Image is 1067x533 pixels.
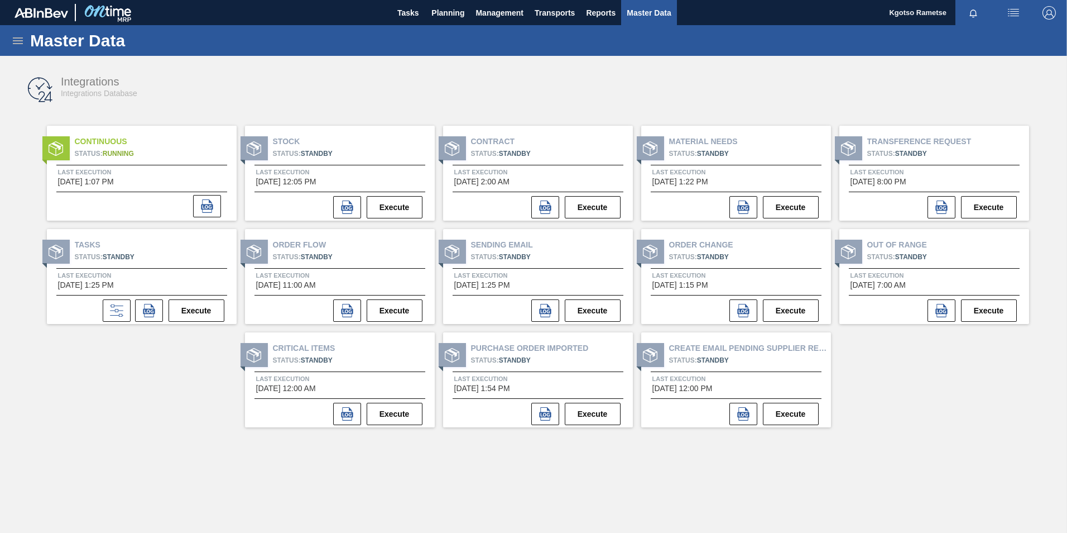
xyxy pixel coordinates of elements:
h1: Master Data [30,34,228,47]
span: Status: [867,253,895,261]
span: Create email pending supplier review [669,342,831,354]
span: Order Flow [273,239,435,251]
img: status [643,245,657,259]
div: Log [729,403,762,425]
button: Execute [169,299,224,322]
span: Last Execution [652,373,766,384]
img: status [841,141,855,156]
div: Execute [564,402,622,426]
span: StandBy [499,253,531,261]
span: Transports [535,6,575,20]
span: Running [103,150,134,158]
span: Status: [471,253,499,261]
div: Log [135,299,167,322]
span: Status: [669,356,697,364]
div: Log [531,196,564,218]
span: Status: [669,253,697,261]
span: [DATE] 12:05 PM [256,178,316,186]
div: View logs [193,195,225,217]
div: Execute [762,402,820,426]
img: TNhmsLtSVTkK8tSr43FrP2fwEKptu5GPRR3wAAAABJRU5ErkJggg== [15,8,68,18]
div: Execute [564,195,622,220]
div: Execute [366,195,424,220]
div: View logs [333,196,366,218]
span: StandBy [697,253,729,261]
span: StandBy [499,356,531,364]
span: Critical Items [273,342,435,354]
div: Log [193,195,225,217]
span: [object Object] [471,251,623,264]
div: Log [729,299,762,322]
span: [object Object] [669,251,821,264]
span: [object Object] [75,147,227,160]
button: Execute [565,196,621,218]
img: status [643,348,657,363]
span: Last Execution [256,373,369,384]
div: Log [333,196,366,218]
button: Execute [367,299,422,322]
span: Status: [669,150,697,158]
span: [object Object] [273,354,425,367]
img: status [49,245,63,259]
span: [object Object] [273,147,425,160]
div: View logs [333,403,366,425]
span: Material Needs [669,136,831,147]
div: Execute [960,195,1018,220]
div: Log [333,299,366,322]
span: StandBy [301,253,333,261]
span: Last Execution [454,166,563,178]
span: StandBy [895,150,927,158]
button: Execute [367,196,422,218]
button: Execute [763,196,819,218]
div: Execute [762,195,820,220]
span: [object Object] [471,354,623,367]
span: Status: [273,150,301,158]
span: Stock [273,136,435,147]
span: Continuous [75,136,237,147]
span: [DATE] 1:25 PM [454,281,510,289]
span: [DATE] 1:54 PM [454,384,510,393]
span: Contract [471,136,633,147]
img: status [49,141,63,156]
img: userActions [1007,6,1020,20]
span: [object Object] [867,251,1019,264]
span: [DATE] 7:00 AM [850,281,906,289]
button: Notifications [955,5,991,21]
span: [DATE] 2:00 AM [454,178,510,186]
span: Transference request [867,136,1029,147]
span: Master Data [627,6,671,20]
div: View logs [729,299,762,322]
span: Status: [273,356,301,364]
span: Planning [431,6,464,20]
span: Status: [75,253,103,261]
img: status [643,141,657,156]
div: View logs [135,299,167,322]
span: Integrations Database [61,89,137,98]
span: StandBy [301,356,333,364]
span: StandBy [103,253,134,261]
div: Execute [960,298,1018,323]
div: Integration adjustments [103,299,135,322]
div: Execute [167,298,225,323]
span: [DATE] 1:15 PM [652,281,708,289]
div: Execute [366,298,424,323]
span: Last Execution [256,270,369,281]
span: Last Execution [256,166,370,178]
button: Execute [565,299,621,322]
span: Status: [273,253,301,261]
div: Log [927,299,960,322]
span: Status: [75,150,103,158]
button: Execute [763,403,819,425]
span: Purchase order imported [471,342,633,354]
span: [DATE] 12:00 AM [256,384,316,393]
span: Sending Email [471,239,633,251]
span: Integrations [61,75,119,88]
div: Log [531,403,564,425]
span: Last Execution [850,166,960,178]
img: Logout [1042,6,1056,20]
span: [object Object] [471,147,623,160]
span: Tasks [396,6,420,20]
button: Execute [961,196,1017,218]
div: Log [927,196,960,218]
img: status [841,245,855,259]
